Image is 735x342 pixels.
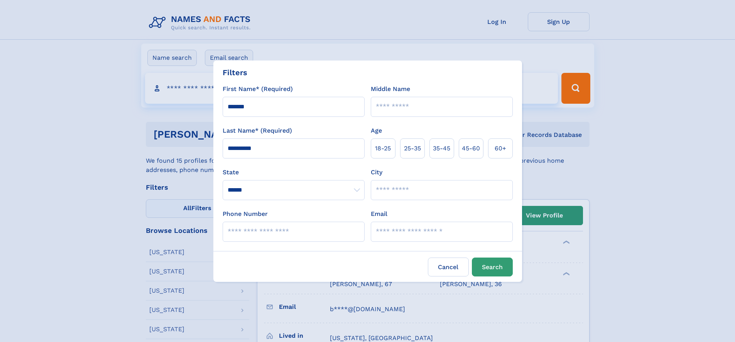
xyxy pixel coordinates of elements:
[371,84,410,94] label: Middle Name
[371,209,387,219] label: Email
[223,67,247,78] div: Filters
[223,126,292,135] label: Last Name* (Required)
[428,258,469,276] label: Cancel
[223,209,268,219] label: Phone Number
[223,84,293,94] label: First Name* (Required)
[462,144,480,153] span: 45‑60
[433,144,450,153] span: 35‑45
[371,126,382,135] label: Age
[495,144,506,153] span: 60+
[472,258,513,276] button: Search
[371,168,382,177] label: City
[375,144,391,153] span: 18‑25
[223,168,365,177] label: State
[404,144,421,153] span: 25‑35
